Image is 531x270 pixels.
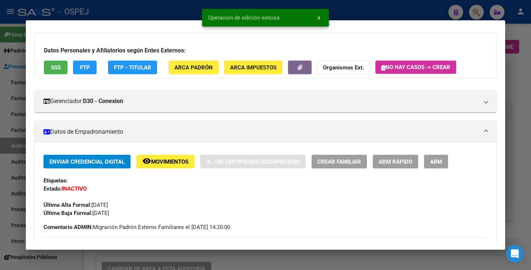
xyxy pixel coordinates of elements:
[215,158,300,165] span: Sin Certificado Discapacidad
[379,158,412,165] span: ABM Rápido
[224,61,282,74] button: ARCA Impuestos
[312,155,367,168] button: Crear Familiar
[375,61,456,74] button: No hay casos -> Crear
[323,64,364,71] strong: Organismos Ext.
[312,11,326,24] button: x
[44,127,479,136] mat-panel-title: Datos de Empadronamiento
[35,90,496,112] mat-expansion-panel-header: Gerenciador:D30 - Conexion
[373,155,418,168] button: ABM Rápido
[83,97,123,106] strong: D30 - Conexion
[44,177,68,184] strong: Etiquetas:
[317,14,320,21] span: x
[114,64,151,71] span: FTP - Titular
[317,158,361,165] span: Crear Familiar
[44,61,67,74] button: SSS
[506,245,524,263] div: Open Intercom Messenger
[44,155,131,168] button: Enviar Credencial Digital
[424,155,448,168] button: ABM
[44,46,487,55] h3: Datos Personales y Afiliatorios según Entes Externos:
[44,185,62,192] strong: Estado:
[44,97,479,106] mat-panel-title: Gerenciador:
[49,158,125,165] span: Enviar Credencial Digital
[35,121,496,143] mat-expansion-panel-header: Datos de Empadronamiento
[44,210,109,216] span: [DATE]
[136,155,194,168] button: Movimientos
[44,224,93,230] strong: Comentario ADMIN:
[174,64,213,71] span: ARCA Padrón
[44,223,230,231] span: Migración Padrón Externo Familiares el [DATE] 14:20:00
[208,14,280,21] span: Operación de edición exitosa
[142,157,151,165] mat-icon: remove_red_eye
[381,64,450,71] span: No hay casos -> Crear
[44,202,108,208] span: [DATE]
[44,202,91,208] strong: Última Alta Formal:
[51,64,61,71] span: SSS
[169,61,219,74] button: ARCA Padrón
[430,158,442,165] span: ABM
[80,64,90,71] span: FTP
[73,61,97,74] button: FTP
[151,158,188,165] span: Movimientos
[317,61,370,74] button: Organismos Ext.
[230,64,277,71] span: ARCA Impuestos
[200,155,306,168] button: Sin Certificado Discapacidad
[62,185,87,192] strong: INACTIVO
[44,210,93,216] strong: Última Baja Formal:
[108,61,157,74] button: FTP - Titular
